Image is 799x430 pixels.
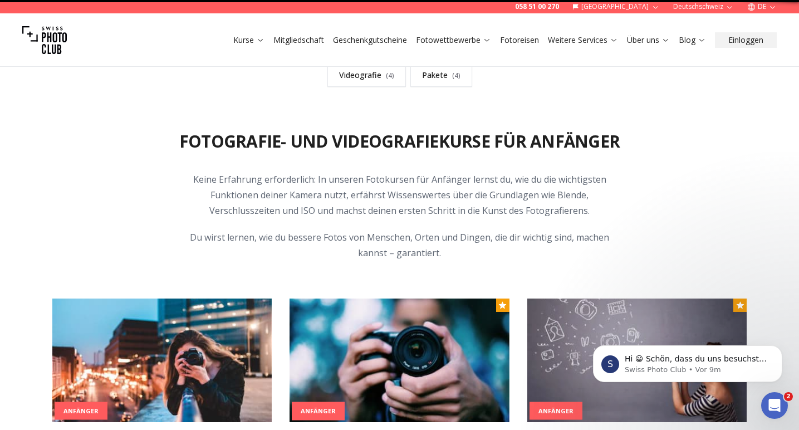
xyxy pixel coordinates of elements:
a: Kurse [233,35,264,46]
img: Swiss photo club [22,18,67,62]
img: Fotografie Schnupperkurs für Anfänger [52,299,272,422]
div: Anfänger [55,402,107,420]
span: ( 4 ) [386,71,394,80]
img: Anfängerkurs abends [527,299,747,422]
button: Blog [674,32,710,48]
iframe: Intercom notifications Nachricht [576,322,799,400]
button: Fotoreisen [496,32,543,48]
a: Fotoreisen [500,35,539,46]
a: Über uns [627,35,670,46]
button: Geschenkgutscheine [329,32,411,48]
a: Mitgliedschaft [273,35,324,46]
a: Weitere Services [548,35,618,46]
p: Keine Erfahrung erforderlich: In unseren Fotokursen für Anfänger lernst du, wie du die wichtigste... [186,172,614,218]
span: 2 [784,392,793,401]
button: Kurse [229,32,269,48]
button: Weitere Services [543,32,622,48]
div: Anfänger [292,402,345,421]
a: Pakete(4) [410,63,472,87]
button: Über uns [622,32,674,48]
a: Fotowettbewerbe [416,35,491,46]
p: Du wirst lernen, wie du bessere Fotos von Menschen, Orten und Dingen, die dir wichtig sind, mache... [186,229,614,261]
a: Videografie(4) [327,63,406,87]
span: ( 4 ) [452,71,460,80]
button: Einloggen [715,32,777,48]
button: Fotowettbewerbe [411,32,496,48]
div: Anfänger [530,402,582,420]
img: Anfänger Intensivkurs [290,299,509,422]
a: 058 51 00 270 [515,2,559,11]
button: Mitgliedschaft [269,32,329,48]
iframe: Intercom live chat [761,392,788,419]
h2: Fotografie- und Videografiekurse für Anfänger [179,131,620,152]
a: Blog [679,35,706,46]
a: Geschenkgutscheine [333,35,407,46]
